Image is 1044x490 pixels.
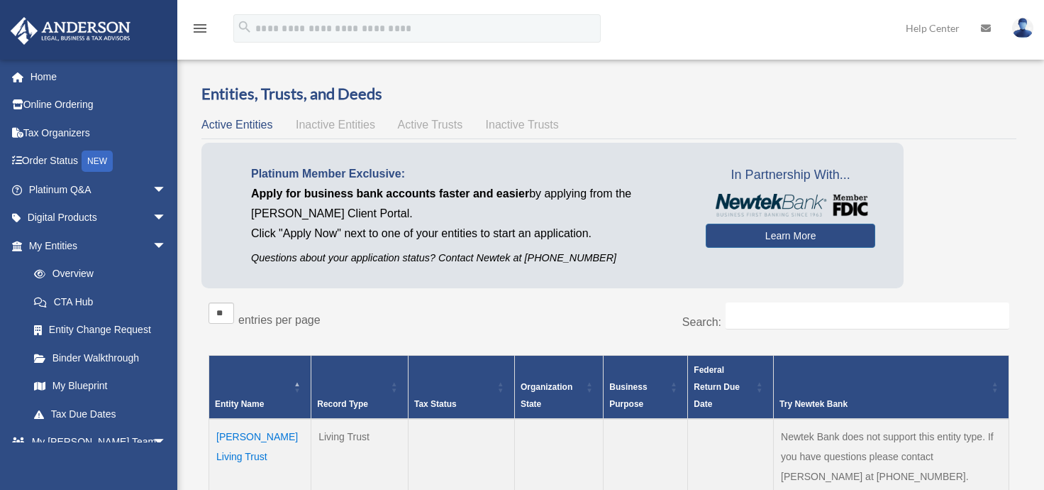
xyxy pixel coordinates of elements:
span: Record Type [317,399,368,409]
p: Questions about your application status? Contact Newtek at [PHONE_NUMBER] [251,249,684,267]
a: My Entitiesarrow_drop_down [10,232,181,260]
th: Entity Name: Activate to invert sorting [209,355,311,419]
a: Overview [20,260,174,288]
span: Active Trusts [398,119,463,131]
span: arrow_drop_down [152,204,181,233]
span: Inactive Entities [296,119,375,131]
th: Organization State: Activate to sort [514,355,603,419]
i: menu [191,20,209,37]
a: Platinum Q&Aarrow_drop_down [10,175,188,204]
a: Digital Productsarrow_drop_down [10,204,188,232]
span: Entity Name [215,399,264,409]
a: menu [191,25,209,37]
img: User Pic [1012,18,1033,38]
img: NewtekBankLogoSM.png [713,194,868,217]
a: My [PERSON_NAME] Teamarrow_drop_down [10,428,188,457]
span: arrow_drop_down [152,428,181,457]
span: arrow_drop_down [152,232,181,261]
span: Apply for business bank accounts faster and easier [251,187,529,200]
th: Business Purpose: Activate to sort [604,355,688,419]
p: Click "Apply Now" next to one of your entities to start an application. [251,224,684,244]
a: Home [10,62,188,91]
div: Try Newtek Bank [779,396,987,413]
a: Tax Due Dates [20,400,181,428]
th: Record Type: Activate to sort [311,355,409,419]
p: Platinum Member Exclusive: [251,164,684,184]
span: Inactive Trusts [486,119,559,131]
a: Binder Walkthrough [20,344,181,372]
th: Try Newtek Bank : Activate to sort [774,355,1009,419]
span: Federal Return Due Date [694,365,740,409]
label: Search: [682,316,721,328]
span: Organization State [521,382,572,409]
h3: Entities, Trusts, and Deeds [201,83,1016,105]
th: Tax Status: Activate to sort [408,355,514,419]
span: Active Entities [201,119,272,131]
span: arrow_drop_down [152,175,181,205]
span: In Partnership With... [706,164,875,187]
a: Online Ordering [10,91,188,119]
i: search [237,19,252,35]
div: NEW [82,151,113,172]
a: Entity Change Request [20,316,181,344]
a: Learn More [706,224,875,248]
a: Tax Organizers [10,119,188,147]
a: My Blueprint [20,372,181,401]
a: Order StatusNEW [10,147,188,176]
a: CTA Hub [20,288,181,316]
label: entries per page [238,314,321,326]
span: Tax Status [414,399,457,409]
span: Business Purpose [609,382,647,409]
th: Federal Return Due Date: Activate to sort [688,355,774,419]
img: Anderson Advisors Platinum Portal [6,17,135,45]
p: by applying from the [PERSON_NAME] Client Portal. [251,184,684,224]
